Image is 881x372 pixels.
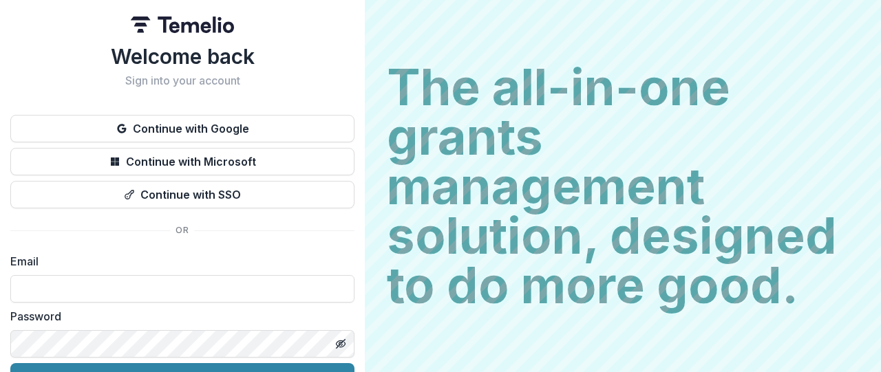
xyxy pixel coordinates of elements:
[10,308,346,325] label: Password
[10,181,354,208] button: Continue with SSO
[131,17,234,33] img: Temelio
[10,115,354,142] button: Continue with Google
[10,74,354,87] h2: Sign into your account
[10,44,354,69] h1: Welcome back
[10,253,346,270] label: Email
[10,148,354,175] button: Continue with Microsoft
[330,333,352,355] button: Toggle password visibility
